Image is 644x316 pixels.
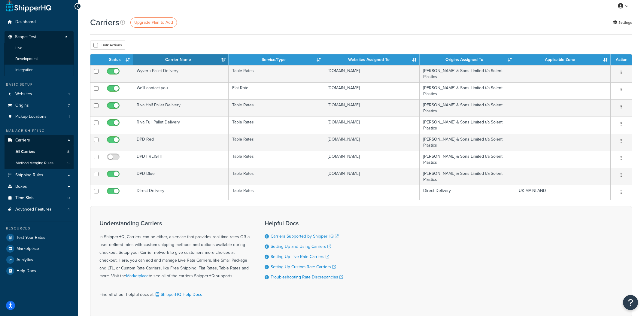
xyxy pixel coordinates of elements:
td: [DOMAIN_NAME] [324,134,420,151]
a: Pickup Locations 1 [5,111,74,122]
a: ShipperHQ Help Docs [154,291,202,298]
td: Table Rates [229,65,324,82]
a: Settings [613,18,632,27]
a: Setting Up Live Rate Carriers [271,254,329,260]
span: 7 [68,103,70,108]
li: Method Merging Rules [5,158,74,169]
a: Marketplace [126,273,149,279]
li: Live [4,43,74,54]
button: Open Resource Center [623,295,638,310]
td: Table Rates [229,185,324,200]
span: Boxes [15,184,27,189]
th: Action [611,54,632,65]
td: We'll contact you [133,82,229,99]
td: [DOMAIN_NAME] [324,168,420,185]
td: Wyvern Pallet Delivery [133,65,229,82]
td: [DOMAIN_NAME] [324,99,420,117]
td: Table Rates [229,99,324,117]
th: Service/Type: activate to sort column ascending [229,54,324,65]
span: Shipping Rules [15,173,43,178]
a: Time Slots 0 [5,193,74,204]
a: Carriers [5,135,74,146]
li: Websites [5,89,74,100]
th: Applicable Zone: activate to sort column ascending [515,54,611,65]
td: [DOMAIN_NAME] [324,65,420,82]
li: All Carriers [5,146,74,157]
h3: Understanding Carriers [99,220,250,226]
li: Origins [5,100,74,111]
div: Manage Shipping [5,128,74,133]
a: Marketplace [5,243,74,254]
li: Integration [4,65,74,76]
li: Carriers [5,135,74,169]
span: Pickup Locations [15,114,47,119]
td: [DOMAIN_NAME] [324,117,420,134]
a: Test Your Rates [5,232,74,243]
span: Scope: Test [15,35,36,40]
span: 4 [68,207,70,212]
a: Setting Up and Using Carriers [271,243,331,250]
a: Websites 1 [5,89,74,100]
td: Table Rates [229,168,324,185]
span: Integration [15,68,33,73]
td: Table Rates [229,117,324,134]
th: Carrier Name: activate to sort column ascending [133,54,229,65]
div: Resources [5,226,74,231]
span: Dashboard [15,20,36,25]
td: UK MAINLAND [515,185,611,200]
a: Analytics [5,254,74,265]
td: DPD Blue [133,168,229,185]
a: All Carriers 8 [5,146,74,157]
a: Shipping Rules [5,170,74,181]
span: Test Your Rates [17,235,45,240]
td: Direct Delivery [420,185,515,200]
span: Upgrade Plan to Add [134,19,173,26]
td: Riva Half Pallet Delivery [133,99,229,117]
td: [PERSON_NAME] & Sons Limited t/a Solent Plastics [420,134,515,151]
a: Help Docs [5,266,74,276]
a: Advanced Features 4 [5,204,74,215]
span: Time Slots [15,196,35,201]
span: Help Docs [17,269,36,274]
li: Development [4,53,74,65]
th: Websites Assigned To: activate to sort column ascending [324,54,420,65]
button: Bulk Actions [90,41,125,50]
span: Carriers [15,138,30,143]
span: 5 [67,161,69,166]
td: [PERSON_NAME] & Sons Limited t/a Solent Plastics [420,168,515,185]
td: [PERSON_NAME] & Sons Limited t/a Solent Plastics [420,99,515,117]
td: Table Rates [229,134,324,151]
span: 1 [68,114,70,119]
span: All Carriers [16,149,35,154]
td: [DOMAIN_NAME] [324,151,420,168]
div: In ShipperHQ, Carriers can be either, a service that provides real-time rates OR a user-defined r... [99,220,250,280]
td: DPD Red [133,134,229,151]
th: Status: activate to sort column ascending [102,54,133,65]
a: Origins 7 [5,100,74,111]
td: [PERSON_NAME] & Sons Limited t/a Solent Plastics [420,65,515,82]
td: Flat Rate [229,82,324,99]
td: Table Rates [229,151,324,168]
li: Pickup Locations [5,111,74,122]
td: [DOMAIN_NAME] [324,82,420,99]
a: Boxes [5,181,74,192]
a: Setting Up Custom Rate Carriers [271,264,336,270]
td: [PERSON_NAME] & Sons Limited t/a Solent Plastics [420,82,515,99]
div: Find all of our helpful docs at: [99,286,250,299]
span: Analytics [17,257,33,263]
span: 8 [67,149,69,154]
td: DPD FREIGHT [133,151,229,168]
div: Basic Setup [5,82,74,87]
span: Development [15,56,38,62]
td: [PERSON_NAME] & Sons Limited t/a Solent Plastics [420,117,515,134]
a: Dashboard [5,17,74,28]
span: Marketplace [17,246,39,251]
h3: Helpful Docs [265,220,343,226]
span: Live [15,46,22,51]
td: Direct Delivery [133,185,229,200]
